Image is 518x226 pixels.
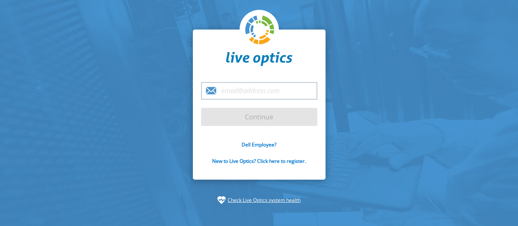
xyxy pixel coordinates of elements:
[226,52,292,66] img: liveoptics-word.svg
[212,158,306,164] a: New to Live Optics? Click here to register.
[245,16,275,45] img: liveoptics-logo.svg
[201,82,317,100] input: email@address.com
[217,196,226,204] img: status-check-icon.svg
[242,141,276,148] a: Dell Employee?
[228,196,301,204] a: Check Live Optics system health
